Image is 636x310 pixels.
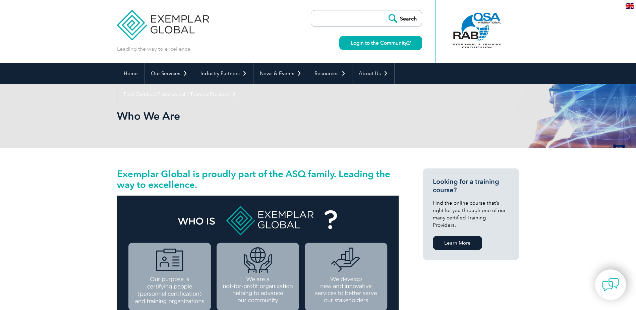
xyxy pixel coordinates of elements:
a: Learn More [433,236,482,250]
p: Find the online course that’s right for you through one of our many certified Training Providers. [433,199,509,229]
a: Home [117,63,144,84]
h2: Who We Are [117,111,399,121]
a: About Us [352,63,394,84]
a: Our Services [144,63,194,84]
a: News & Events [253,63,308,84]
a: Resources [308,63,352,84]
img: contact-chat.png [602,276,619,293]
img: open_square.png [407,41,411,45]
img: en [626,3,634,9]
h3: Looking for a training course? [433,177,509,194]
h2: Exemplar Global is proudly part of the ASQ family. Leading the way to excellence. [117,168,399,190]
a: Industry Partners [194,63,253,84]
input: Search [385,10,422,27]
a: Find Certified Professional / Training Provider [117,84,243,105]
p: Leading the way to excellence [117,45,190,53]
a: Login to the Community [339,36,422,50]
